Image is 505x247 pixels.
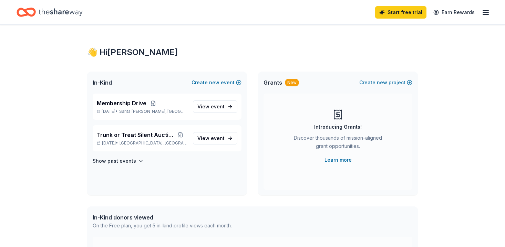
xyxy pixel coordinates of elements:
a: Home [17,4,83,20]
span: Santa [PERSON_NAME], [GEOGRAPHIC_DATA] [119,109,187,114]
span: new [209,78,219,87]
button: Createnewevent [192,78,241,87]
button: Show past events [93,157,144,165]
h4: Show past events [93,157,136,165]
span: View [197,103,225,111]
span: Membership Drive [97,99,146,107]
div: Discover thousands of mission-aligned grant opportunities. [291,134,385,153]
span: event [211,135,225,141]
p: [DATE] • [97,109,187,114]
div: New [285,79,299,86]
span: Grants [264,78,282,87]
button: Createnewproject [359,78,412,87]
a: Learn more [324,156,352,164]
div: In-Kind donors viewed [93,213,232,222]
a: View event [193,100,237,113]
span: Trunk or Treat Silent Auction [97,131,174,139]
a: View event [193,132,237,144]
p: [DATE] • [97,140,187,146]
span: [GEOGRAPHIC_DATA], [GEOGRAPHIC_DATA] [120,140,187,146]
span: View [197,134,225,142]
span: new [377,78,387,87]
div: 👋 Hi [PERSON_NAME] [87,47,418,58]
span: In-Kind [93,78,112,87]
div: On the Free plan, you get 5 in-kind profile views each month. [93,222,232,230]
a: Start free trial [375,6,426,19]
div: Introducing Grants! [314,123,362,131]
span: event [211,104,225,109]
a: Earn Rewards [429,6,479,19]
